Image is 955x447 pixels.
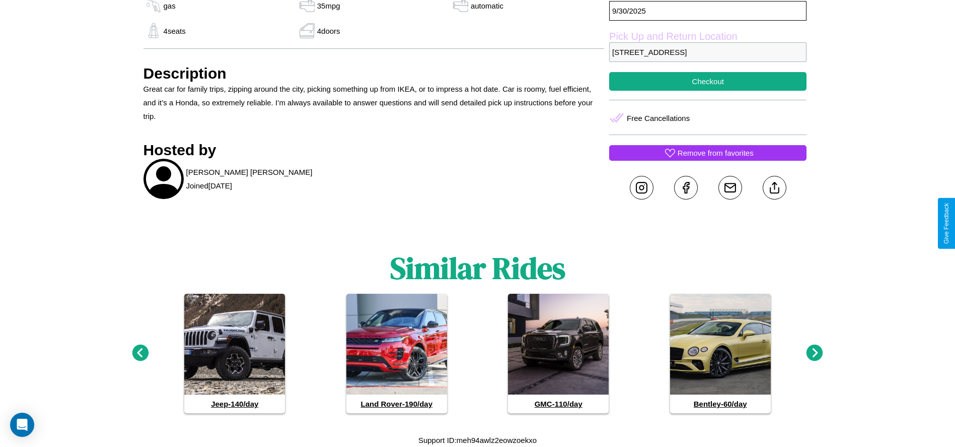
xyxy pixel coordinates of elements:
p: 4 doors [317,24,340,38]
p: 9 / 30 / 2025 [609,1,806,21]
h3: Description [143,65,605,82]
img: gas [297,23,317,38]
h4: Jeep - 140 /day [184,395,285,413]
div: Give Feedback [943,203,950,244]
h3: Hosted by [143,142,605,159]
div: Open Intercom Messenger [10,413,34,437]
p: [PERSON_NAME] [PERSON_NAME] [186,165,313,179]
h4: Bentley - 60 /day [670,395,771,413]
h1: Similar Rides [390,247,565,289]
p: Great car for family trips, zipping around the city, picking something up from IKEA, or to impres... [143,82,605,123]
a: Land Rover-190/day [346,294,447,413]
label: Pick Up and Return Location [609,31,806,42]
a: GMC-110/day [508,294,609,413]
a: Bentley-60/day [670,294,771,413]
button: Remove from favorites [609,145,806,161]
p: Free Cancellations [627,111,690,125]
p: Remove from favorites [678,146,754,160]
p: Joined [DATE] [186,179,232,193]
h4: GMC - 110 /day [508,395,609,413]
img: gas [143,23,164,38]
p: [STREET_ADDRESS] [609,42,806,62]
p: 4 seats [164,24,186,38]
h4: Land Rover - 190 /day [346,395,447,413]
p: Support ID: meh94awlz2eowzoekxo [418,433,537,447]
button: Checkout [609,72,806,91]
a: Jeep-140/day [184,294,285,413]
